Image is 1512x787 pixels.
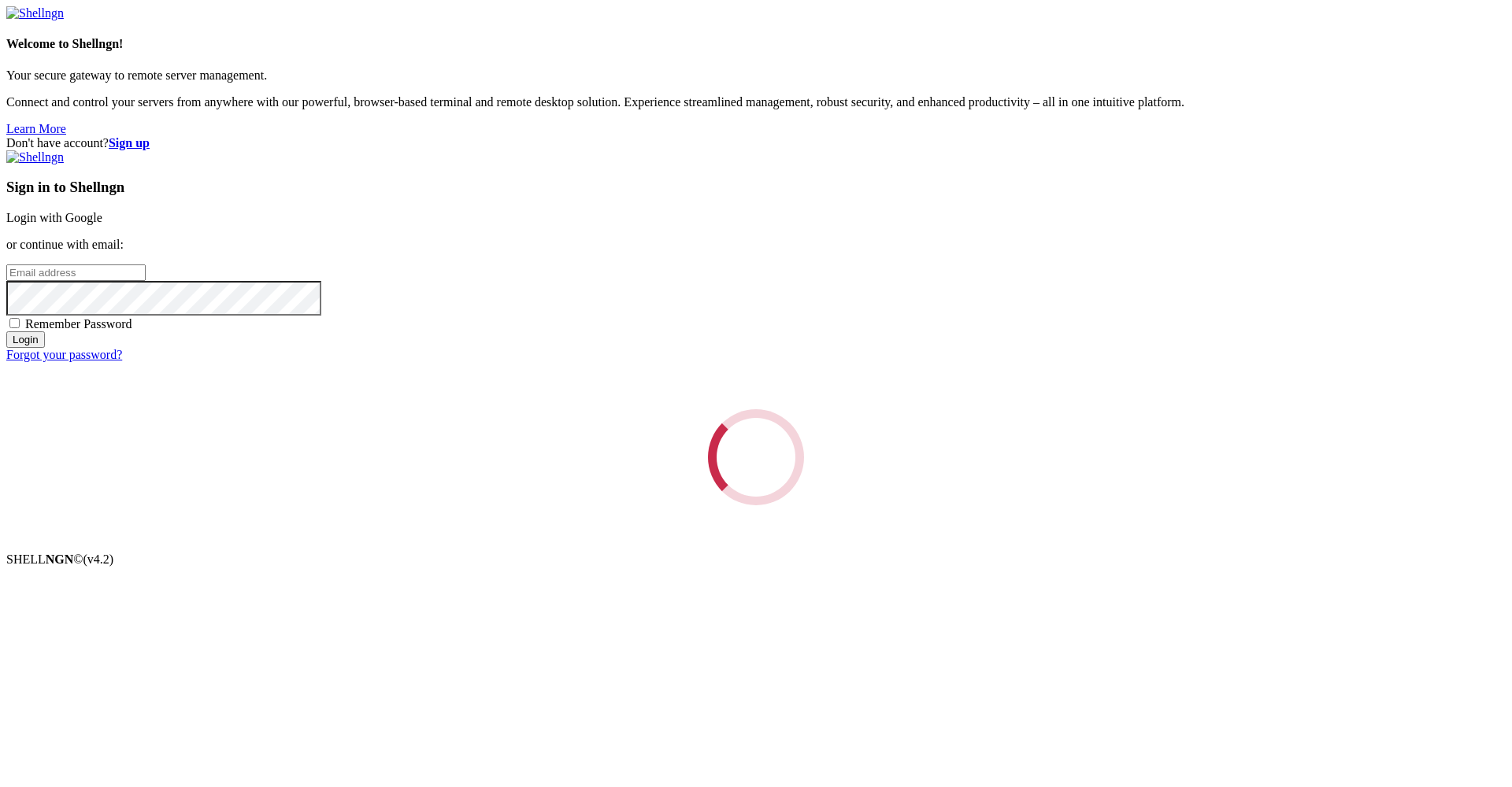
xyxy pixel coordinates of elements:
div: Loading... [691,393,821,522]
h4: Welcome to Shellngn! [6,37,1506,51]
span: SHELL © [6,552,113,566]
a: Sign up [109,136,150,150]
span: 4.2.0 [83,552,114,566]
b: NGN [46,552,74,566]
img: Shellngn [6,150,64,164]
a: Learn More [6,122,66,135]
h3: Sign in to Shellngn [6,179,1506,196]
input: Email address [6,264,146,281]
img: Shellngn [6,6,64,20]
p: or continue with email: [6,238,1506,252]
div: Don't have account? [6,136,1506,150]
p: Your secure gateway to remote server management. [6,68,1506,83]
input: Login [6,331,45,348]
a: Forgot your password? [6,348,122,361]
span: Remember Password [25,317,132,331]
a: Login with Google [6,211,102,224]
input: Remember Password [9,318,20,328]
p: Connect and control your servers from anywhere with our powerful, browser-based terminal and remo... [6,95,1506,109]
